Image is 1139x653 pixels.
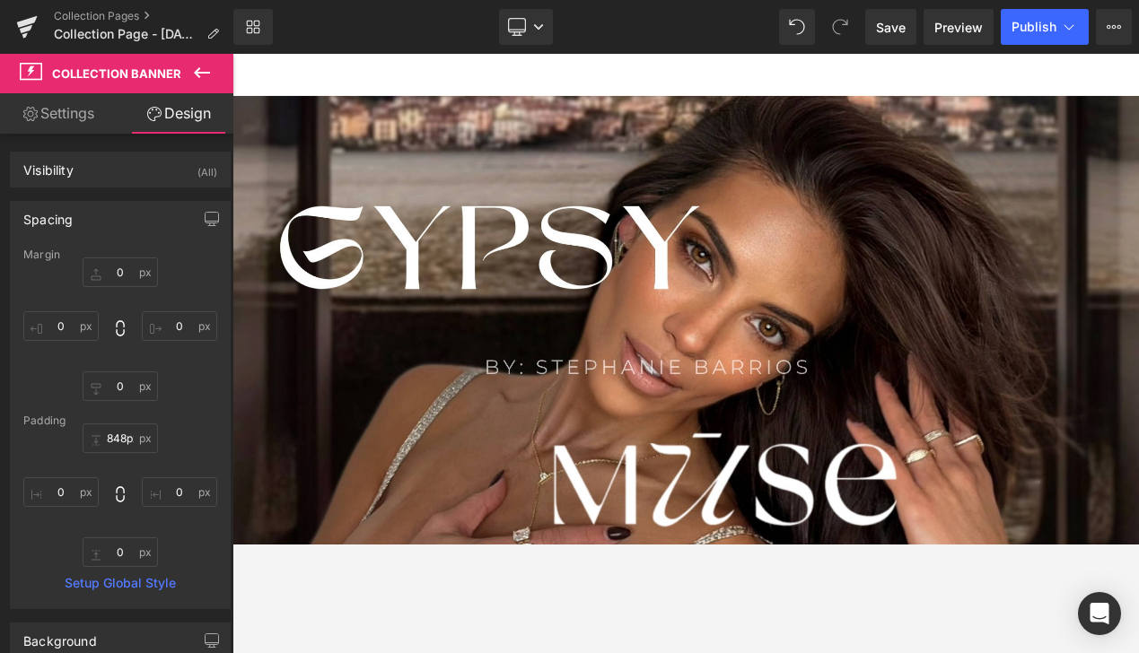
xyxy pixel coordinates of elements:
input: 0 [83,257,158,287]
span: Collection Page - [DATE] 12:30:27 [54,27,199,41]
button: Undo [779,9,815,45]
div: Visibility [23,152,74,178]
button: Redo [822,9,858,45]
a: Preview [924,9,994,45]
span: Save [876,18,906,37]
input: 0 [142,311,217,341]
div: Margin [23,248,217,261]
span: Collection Banner [52,66,181,81]
div: Background [23,623,97,649]
input: 0 [23,477,99,507]
a: Design [120,93,237,134]
a: New Library [233,9,273,45]
button: Publish [1001,9,1089,45]
button: More [1096,9,1132,45]
span: Preview [934,18,983,37]
a: Collection Pages [54,9,233,23]
div: Spacing [23,202,73,227]
div: Padding [23,414,217,427]
input: 0 [83,371,158,401]
input: 0 [23,311,99,341]
span: Publish [1012,20,1056,34]
input: 0 [83,537,158,567]
div: Open Intercom Messenger [1078,592,1121,635]
div: (All) [197,152,217,182]
input: 0 [142,477,217,507]
input: 0 [83,423,158,453]
a: Setup Global Style [23,576,217,590]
